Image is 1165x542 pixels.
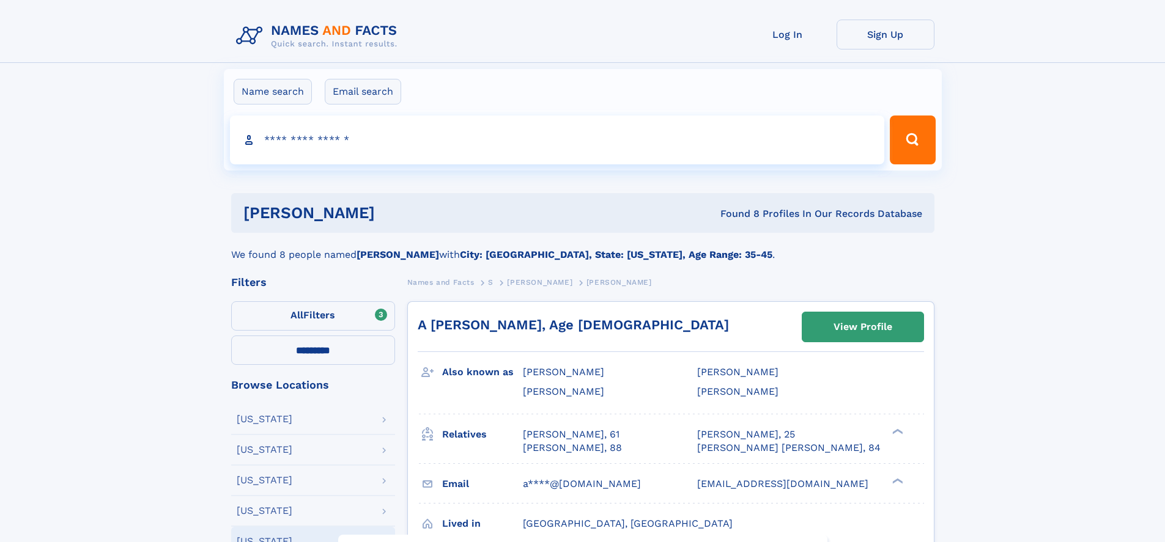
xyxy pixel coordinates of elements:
[523,386,604,397] span: [PERSON_NAME]
[586,278,652,287] span: [PERSON_NAME]
[234,79,312,104] label: Name search
[697,386,779,397] span: [PERSON_NAME]
[697,441,881,455] a: [PERSON_NAME] [PERSON_NAME], 84
[488,278,494,287] span: S
[834,313,892,341] div: View Profile
[890,115,935,164] button: Search Button
[523,366,604,378] span: [PERSON_NAME]
[290,309,303,321] span: All
[507,274,572,290] a: [PERSON_NAME]
[231,379,395,390] div: Browse Locations
[231,233,934,262] div: We found 8 people named with .
[547,207,922,221] div: Found 8 Profiles In Our Records Database
[697,478,868,489] span: [EMAIL_ADDRESS][DOMAIN_NAME]
[325,79,401,104] label: Email search
[418,317,729,332] a: A [PERSON_NAME], Age [DEMOGRAPHIC_DATA]
[407,274,475,290] a: Names and Facts
[837,20,934,49] a: Sign Up
[237,506,292,516] div: [US_STATE]
[442,513,523,534] h3: Lived in
[442,474,523,494] h3: Email
[237,445,292,455] div: [US_STATE]
[523,518,733,529] span: [GEOGRAPHIC_DATA], [GEOGRAPHIC_DATA]
[231,277,395,288] div: Filters
[802,312,923,342] a: View Profile
[739,20,837,49] a: Log In
[889,477,904,485] div: ❯
[442,424,523,445] h3: Relatives
[237,414,292,424] div: [US_STATE]
[230,115,885,164] input: search input
[697,428,795,441] a: [PERSON_NAME], 25
[523,441,622,455] a: [PERSON_NAME], 88
[523,428,619,441] a: [PERSON_NAME], 61
[231,20,407,53] img: Logo Names and Facts
[460,249,772,260] b: City: [GEOGRAPHIC_DATA], State: [US_STATE], Age Range: 35-45
[488,274,494,290] a: S
[442,362,523,383] h3: Also known as
[697,366,779,378] span: [PERSON_NAME]
[889,427,904,435] div: ❯
[231,301,395,331] label: Filters
[357,249,439,260] b: [PERSON_NAME]
[237,475,292,485] div: [US_STATE]
[507,278,572,287] span: [PERSON_NAME]
[243,205,548,221] h1: [PERSON_NAME]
